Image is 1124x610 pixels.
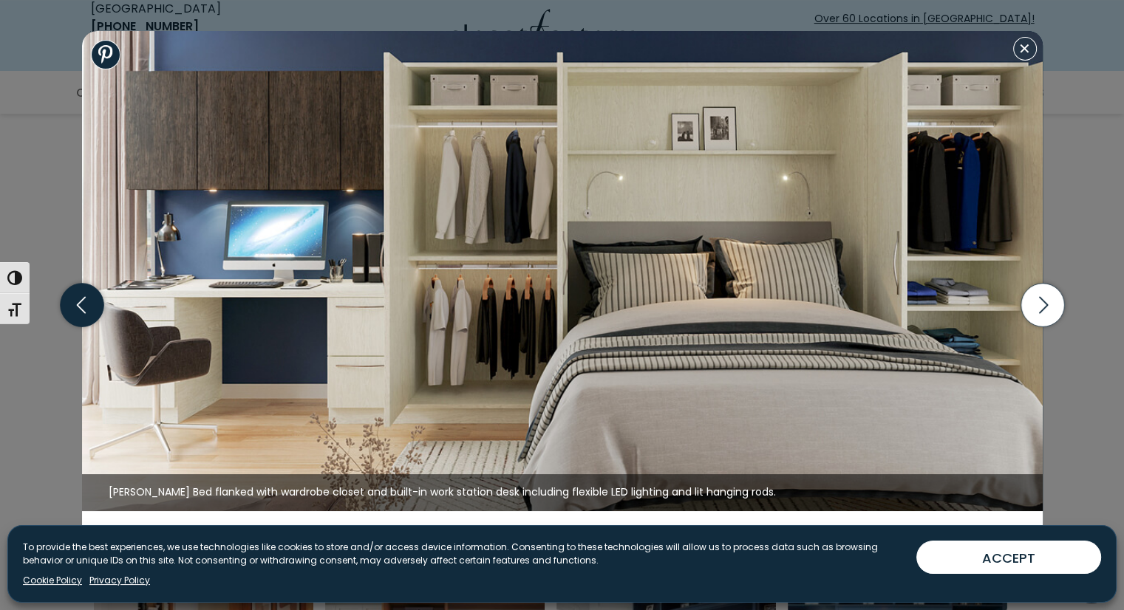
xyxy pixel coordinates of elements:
[916,541,1101,574] button: ACCEPT
[91,40,120,69] a: Share to Pinterest
[1013,37,1037,61] button: Close modal
[82,31,1043,511] img: Murphy bed flanked with wardrobe closet and built-in work station desk including flexi and LED li...
[82,474,1043,511] figcaption: [PERSON_NAME] Bed flanked with wardrobe closet and built-in work station desk including flexible ...
[23,541,905,567] p: To provide the best experiences, we use technologies like cookies to store and/or access device i...
[89,574,150,587] a: Privacy Policy
[23,574,82,587] a: Cookie Policy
